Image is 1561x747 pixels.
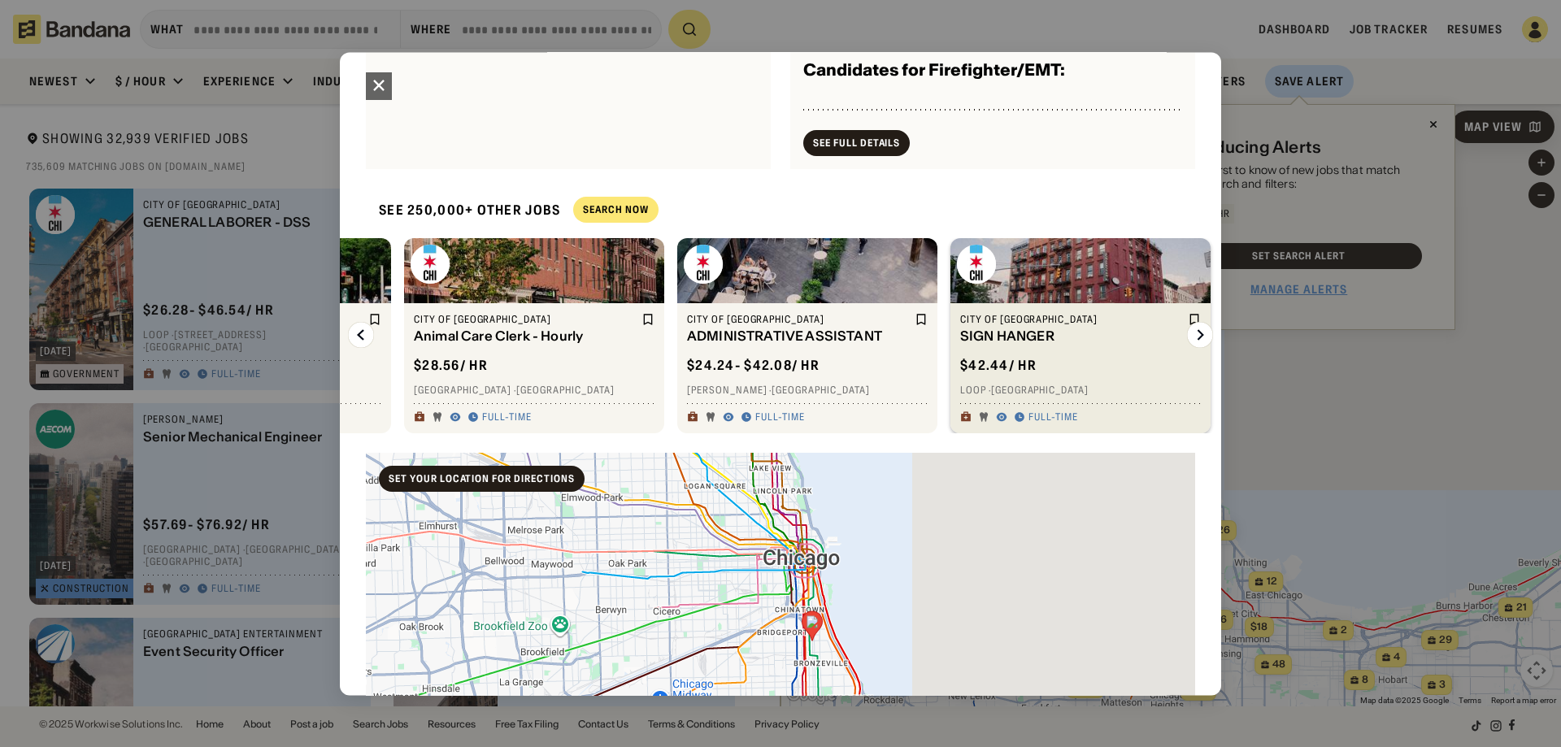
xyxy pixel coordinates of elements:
div: Full-time [1028,411,1078,424]
a: Set your location for directions [379,466,585,492]
div: City of [GEOGRAPHIC_DATA] [414,313,638,326]
a: City of Chicago logoCity of [GEOGRAPHIC_DATA]ADMINISTRATIVE ASSISTANT$24.24- $42.08/ hr[PERSON_NA... [677,238,937,433]
div: Set your location for directions [389,474,575,484]
div: Search Now [583,206,649,215]
img: City of Chicago logo [957,245,996,284]
div: Loop · [GEOGRAPHIC_DATA] [960,384,1201,397]
div: See Full Details [813,138,900,148]
div: SIGN HANGER [960,329,1185,345]
div: Full-time [482,411,532,424]
div: $ 42.44 / hr [960,358,1037,375]
a: City of Chicago logoCity of [GEOGRAPHIC_DATA]Animal Care Clerk - Hourly$28.56/ hr[GEOGRAPHIC_DATA... [404,238,664,433]
img: City of Chicago logo [411,245,450,284]
div: $ 28.56 / hr [414,358,488,375]
div: [GEOGRAPHIC_DATA] · [GEOGRAPHIC_DATA] [414,384,654,397]
a: City of Chicago logoCity of [GEOGRAPHIC_DATA]SIGN HANGER$42.44/ hrLoop ·[GEOGRAPHIC_DATA]Full-time [950,238,1211,433]
img: City of Chicago logo [684,245,723,284]
div: Full-time [755,411,805,424]
h3: Candidates for Firefighter/EMT: [803,58,1065,84]
img: Right Arrow [1187,322,1213,348]
div: See 250,000+ other jobs [366,189,560,232]
div: $ 24.24 - $42.08 / hr [687,358,820,375]
div: [PERSON_NAME] · [GEOGRAPHIC_DATA] [687,384,928,397]
div: Animal Care Clerk - Hourly [414,329,638,345]
div: City of [GEOGRAPHIC_DATA] [687,313,911,326]
div: ADMINISTRATIVE ASSISTANT [687,329,911,345]
div: City of [GEOGRAPHIC_DATA] [960,313,1185,326]
img: Left Arrow [348,322,374,348]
